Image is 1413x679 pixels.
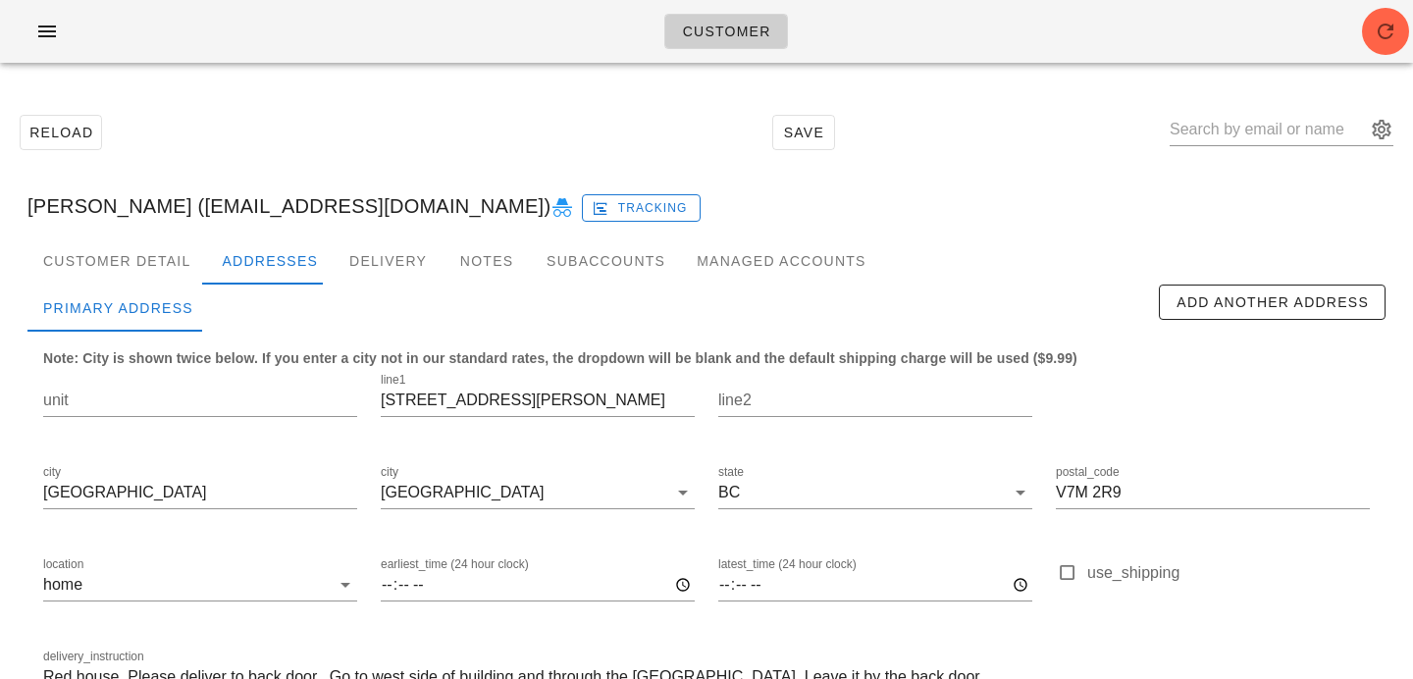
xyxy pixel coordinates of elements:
div: Primary Address [27,285,209,332]
b: Note: City is shown twice below. If you enter a city not in our standard rates, the dropdown will... [43,350,1077,366]
button: Reload [20,115,102,150]
label: delivery_instruction [43,650,144,664]
button: Add Another Address [1159,285,1386,320]
label: location [43,557,83,572]
div: city[GEOGRAPHIC_DATA] [381,477,695,508]
label: postal_code [1056,465,1120,480]
div: Delivery [334,237,443,285]
label: use_shipping [1087,563,1370,583]
div: Customer Detail [27,237,206,285]
a: Tracking [582,190,701,222]
div: home [43,576,82,594]
div: Addresses [206,237,334,285]
div: stateBC [718,477,1032,508]
label: state [718,465,744,480]
div: Subaccounts [531,237,681,285]
label: city [43,465,61,480]
div: [GEOGRAPHIC_DATA] [381,484,545,501]
div: BC [718,484,740,501]
button: Save [772,115,835,150]
button: Tracking [582,194,701,222]
div: Managed Accounts [681,237,881,285]
a: Customer [664,14,787,49]
span: Add Another Address [1176,294,1369,310]
span: Reload [28,125,93,140]
div: locationhome [43,569,357,601]
span: Customer [681,24,770,39]
span: Save [781,125,826,140]
input: Search by email or name [1170,114,1366,145]
span: Tracking [596,199,688,217]
label: earliest_time (24 hour clock) [381,557,529,572]
label: latest_time (24 hour clock) [718,557,857,572]
button: appended action [1370,118,1393,141]
label: city [381,465,398,480]
div: [PERSON_NAME] ([EMAIL_ADDRESS][DOMAIN_NAME]) [12,175,1401,237]
div: Notes [443,237,531,285]
label: line1 [381,373,405,388]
